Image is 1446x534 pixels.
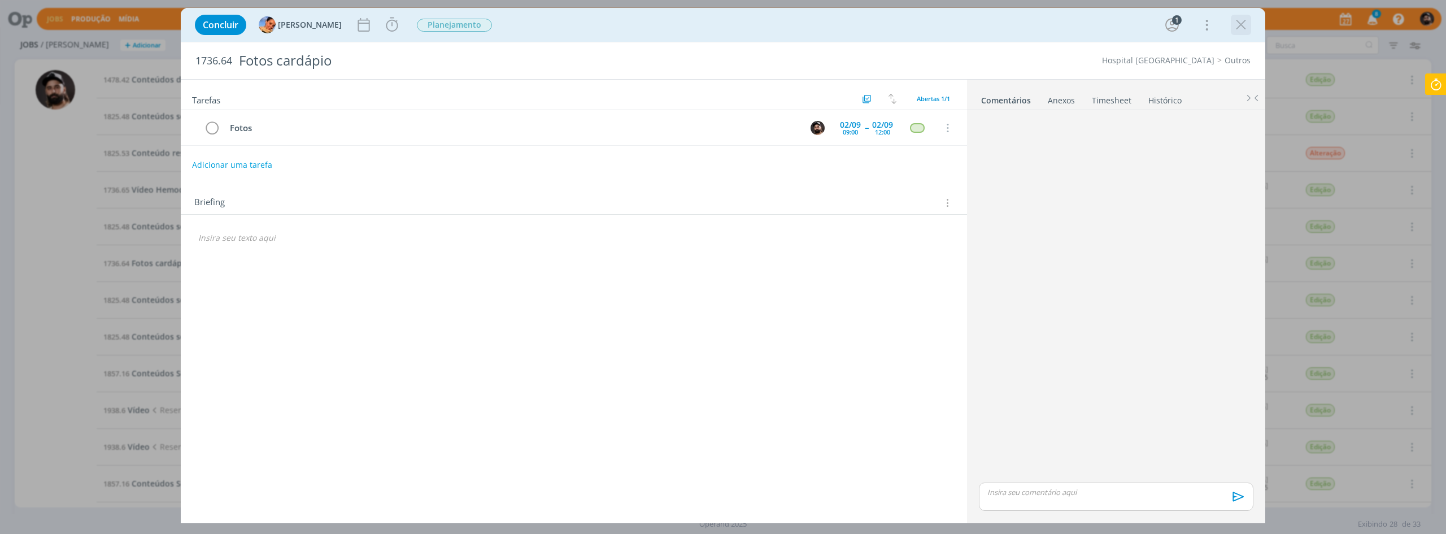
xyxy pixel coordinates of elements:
[191,155,273,175] button: Adicionar uma tarefa
[1102,55,1214,66] a: Hospital [GEOGRAPHIC_DATA]
[811,121,825,135] img: B
[234,47,806,75] div: Fotos cardápio
[1091,90,1132,106] a: Timesheet
[1148,90,1182,106] a: Histórico
[181,8,1265,523] div: dialog
[194,196,225,210] span: Briefing
[840,121,861,129] div: 02/09
[809,119,826,136] button: B
[1172,15,1182,25] div: 1
[1225,55,1251,66] a: Outros
[259,16,342,33] button: L[PERSON_NAME]
[888,94,896,104] img: arrow-down-up.svg
[203,20,238,29] span: Concluir
[875,129,890,135] div: 12:00
[981,90,1031,106] a: Comentários
[417,19,492,32] span: Planejamento
[872,121,893,129] div: 02/09
[192,92,220,106] span: Tarefas
[225,121,800,135] div: Fotos
[195,15,246,35] button: Concluir
[1048,95,1075,106] div: Anexos
[865,124,868,132] span: --
[917,94,950,103] span: Abertas 1/1
[259,16,276,33] img: L
[416,18,493,32] button: Planejamento
[843,129,858,135] div: 09:00
[195,55,232,67] span: 1736.64
[1163,16,1181,34] button: 1
[278,21,342,29] span: [PERSON_NAME]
